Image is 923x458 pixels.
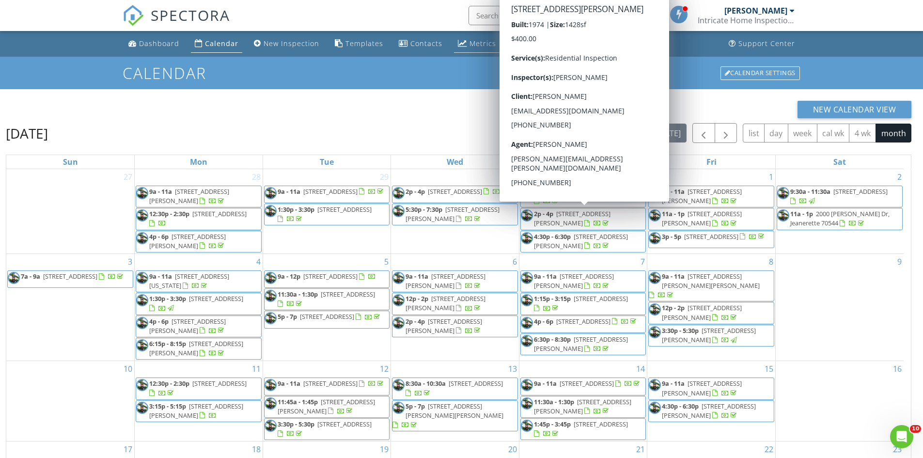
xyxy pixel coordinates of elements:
span: [STREET_ADDRESS] [303,187,358,196]
img: nick_profile_pic.jpg [136,272,148,284]
a: 1:30p - 3:30p [STREET_ADDRESS] [278,205,372,223]
a: Go to August 3, 2025 [126,254,134,269]
td: Go to August 11, 2025 [135,361,263,442]
a: 3:30p - 5:30p [STREET_ADDRESS][PERSON_NAME] [648,325,774,347]
img: nick_profile_pic.jpg [521,209,533,221]
span: 3p - 5p [662,232,681,241]
a: Friday [704,155,719,169]
img: nick_profile_pic.jpg [136,232,148,244]
td: Go to August 1, 2025 [647,169,776,254]
a: Go to August 14, 2025 [634,361,647,377]
img: nick_profile_pic.jpg [649,187,661,199]
span: 12p - 2p [406,294,428,303]
span: 9a - 11a [662,187,685,196]
span: 12p - 2p [662,303,685,312]
img: nick_profile_pic.jpg [521,379,533,391]
img: nick_profile_pic.jpg [392,187,405,199]
span: [STREET_ADDRESS][PERSON_NAME] [278,397,375,415]
td: Go to August 6, 2025 [391,253,519,361]
span: [STREET_ADDRESS][PERSON_NAME] [662,303,742,321]
a: Go to August 12, 2025 [378,361,391,377]
a: 4p - 6p [STREET_ADDRESS] [520,316,646,333]
span: 5p - 7p [406,402,425,411]
span: [STREET_ADDRESS][PERSON_NAME] [406,317,482,335]
span: 3:15p - 5:15p [149,402,186,411]
a: 9a - 11a [STREET_ADDRESS] [264,378,390,395]
img: nick_profile_pic.jpg [136,209,148,221]
img: nick_profile_pic.jpg [136,339,148,351]
span: [STREET_ADDRESS] [317,205,372,214]
td: Go to August 13, 2025 [391,361,519,442]
span: [STREET_ADDRESS][PERSON_NAME][PERSON_NAME] [662,272,760,290]
span: 4p - 6p [149,317,169,326]
span: [STREET_ADDRESS] [574,294,628,303]
img: nick_profile_pic.jpg [649,272,661,284]
img: nick_profile_pic.jpg [649,303,661,316]
span: 11a - 1p [662,209,685,218]
a: 3p - 5p [STREET_ADDRESS] [648,231,774,248]
a: Calendar Settings [720,65,801,81]
a: 9a - 11a [STREET_ADDRESS] [278,379,385,388]
img: nick_profile_pic.jpg [649,232,661,244]
a: 1:30p - 3:30p [STREET_ADDRESS] [136,293,262,315]
span: [STREET_ADDRESS] [577,187,631,196]
div: Calendar Settings [720,66,800,80]
span: [STREET_ADDRESS] [556,317,610,326]
span: 3:30p - 5:30p [662,326,699,335]
span: [STREET_ADDRESS][PERSON_NAME] [534,232,628,250]
a: Go to July 29, 2025 [378,169,391,185]
a: 9a - 11a [STREET_ADDRESS] [520,378,646,395]
img: nick_profile_pic.jpg [265,187,277,199]
a: Go to August 1, 2025 [767,169,775,185]
div: Metrics [469,39,496,48]
a: Calendar [191,35,242,53]
img: nick_profile_pic.jpg [265,397,277,410]
a: 4:30p - 6:30p [STREET_ADDRESS][PERSON_NAME] [648,400,774,422]
a: 1:15p - 3:15p [STREET_ADDRESS] [520,293,646,315]
span: [STREET_ADDRESS] [43,272,97,281]
span: [STREET_ADDRESS] [303,379,358,388]
span: 11:30a - 1:30p [534,187,574,196]
div: Intricate Home Inspections LLC. [698,16,795,25]
a: 9a - 11a [STREET_ADDRESS][PERSON_NAME] [149,187,229,205]
img: nick_profile_pic.jpg [265,290,277,302]
button: cal wk [817,124,850,142]
a: 11:45a - 1:45p [STREET_ADDRESS][PERSON_NAME] [278,397,375,415]
span: [STREET_ADDRESS][PERSON_NAME] [149,339,243,357]
a: Go to August 4, 2025 [254,254,263,269]
div: Settings [594,39,623,48]
a: Go to August 15, 2025 [763,361,775,377]
a: 9:30a - 11:30a [STREET_ADDRESS] [790,187,888,205]
a: Go to July 27, 2025 [122,169,134,185]
span: 6:30p - 8:30p [534,335,571,344]
a: 3:15p - 5:15p [STREET_ADDRESS][PERSON_NAME] [149,402,243,420]
span: 1:30p - 3:30p [149,294,186,303]
td: Go to August 2, 2025 [775,169,904,254]
div: Support Center [738,39,795,48]
a: 9a - 11a [STREET_ADDRESS] [278,187,385,196]
td: Go to July 31, 2025 [519,169,647,254]
span: 9a - 11a [406,272,428,281]
span: [STREET_ADDRESS][PERSON_NAME] [662,187,742,205]
span: [STREET_ADDRESS] [560,379,614,388]
span: 11:30a - 1:30p [278,290,318,299]
a: Go to July 30, 2025 [506,169,519,185]
a: Go to August 10, 2025 [122,361,134,377]
a: SPECTORA [123,13,230,33]
span: [STREET_ADDRESS] [321,290,375,299]
img: nick_profile_pic.jpg [777,187,789,199]
a: 11:30a - 1:30p [STREET_ADDRESS] [534,187,631,205]
a: 9a - 11a [STREET_ADDRESS] [264,186,390,203]
span: [STREET_ADDRESS][PERSON_NAME] [534,272,614,290]
span: [STREET_ADDRESS][PERSON_NAME][PERSON_NAME] [406,402,503,420]
a: 12:30p - 2:30p [STREET_ADDRESS] [136,208,262,230]
a: 7a - 9a [STREET_ADDRESS] [7,270,133,288]
a: 4:30p - 6:30p [STREET_ADDRESS][PERSON_NAME] [520,231,646,253]
img: nick_profile_pic.jpg [265,379,277,391]
img: nick_profile_pic.jpg [521,397,533,410]
a: 8:30a - 10:30a [STREET_ADDRESS] [392,378,518,399]
span: [STREET_ADDRESS] [449,379,503,388]
button: month [876,124,911,142]
td: Go to August 15, 2025 [647,361,776,442]
a: Go to August 8, 2025 [767,254,775,269]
